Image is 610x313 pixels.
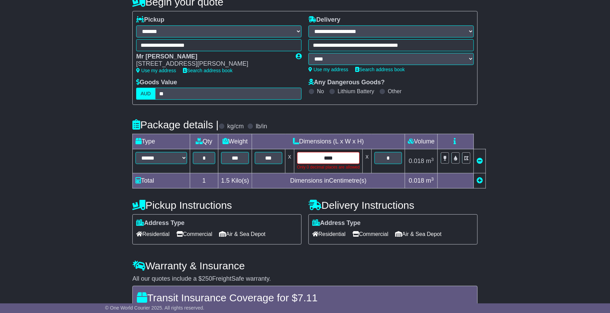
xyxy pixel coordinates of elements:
[136,60,289,68] div: [STREET_ADDRESS][PERSON_NAME]
[132,275,478,283] div: All our quotes include a $ FreightSafe warranty.
[312,229,346,239] span: Residential
[132,199,302,211] h4: Pickup Instructions
[426,158,434,164] span: m
[355,67,405,72] a: Search address book
[136,79,177,86] label: Goods Value
[136,88,155,100] label: AUD
[105,305,205,311] span: © One World Courier 2025. All rights reserved.
[136,16,164,24] label: Pickup
[219,229,266,239] span: Air & Sea Depot
[227,123,244,130] label: kg/cm
[190,134,218,149] td: Qty
[395,229,442,239] span: Air & Sea Depot
[317,88,324,95] label: No
[409,177,424,184] span: 0.018
[285,149,294,173] td: x
[312,219,361,227] label: Address Type
[431,176,434,182] sup: 3
[477,158,483,164] a: Remove this item
[338,88,374,95] label: Lithium Battery
[297,164,360,170] div: Only 0 decimal places are allowed
[409,158,424,164] span: 0.018
[297,292,317,303] span: 7.11
[363,149,372,173] td: x
[426,177,434,184] span: m
[202,275,212,282] span: 250
[308,79,385,86] label: Any Dangerous Goods?
[308,67,348,72] a: Use my address
[252,173,405,188] td: Dimensions in Centimetre(s)
[256,123,267,130] label: lb/in
[221,177,230,184] span: 1.5
[477,177,483,184] a: Add new item
[133,134,190,149] td: Type
[137,292,473,303] h4: Transit Insurance Coverage for $
[183,68,232,73] a: Search address book
[352,229,388,239] span: Commercial
[308,16,340,24] label: Delivery
[218,134,252,149] td: Weight
[252,134,405,149] td: Dimensions (L x W x H)
[133,173,190,188] td: Total
[176,229,212,239] span: Commercial
[218,173,252,188] td: Kilo(s)
[136,68,176,73] a: Use my address
[388,88,402,95] label: Other
[405,134,438,149] td: Volume
[132,260,478,271] h4: Warranty & Insurance
[136,53,289,61] div: Mr [PERSON_NAME]
[136,219,185,227] label: Address Type
[431,157,434,162] sup: 3
[132,119,219,130] h4: Package details |
[136,229,170,239] span: Residential
[190,173,218,188] td: 1
[308,199,478,211] h4: Delivery Instructions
